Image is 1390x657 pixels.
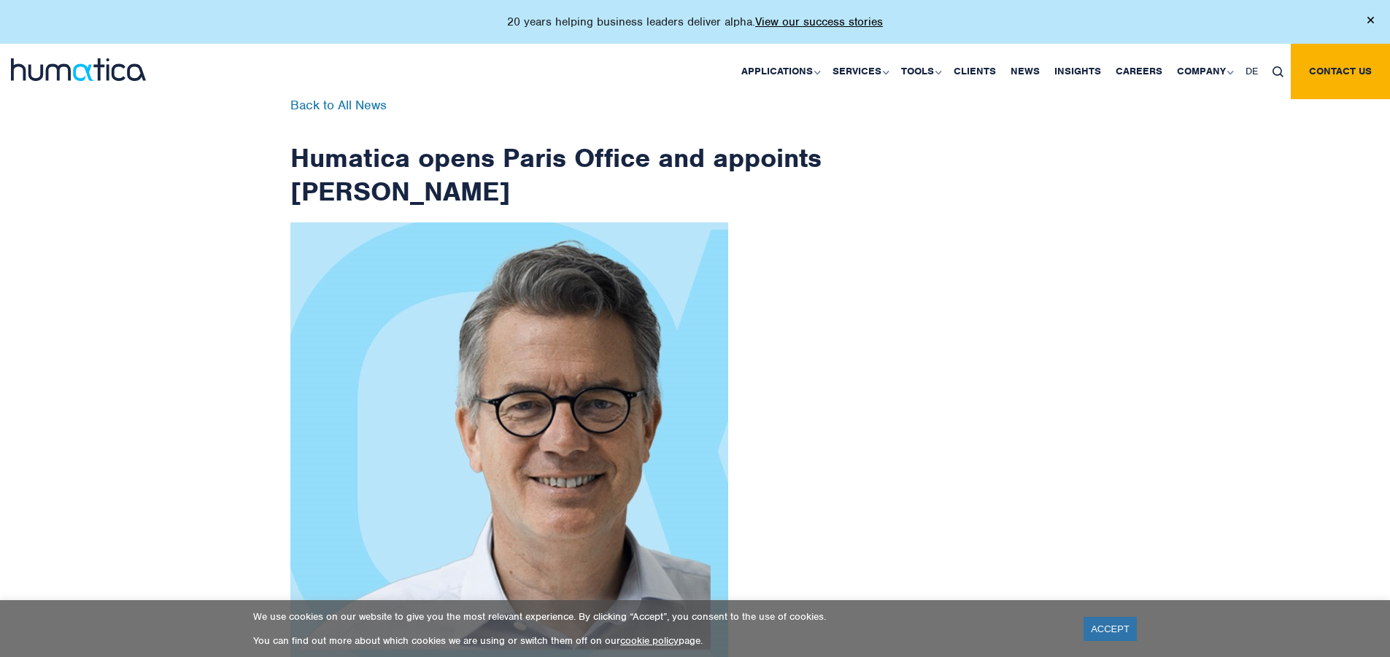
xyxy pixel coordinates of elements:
p: You can find out more about which cookies we are using or switch them off on our page. [253,634,1065,647]
a: Company [1170,44,1238,99]
a: Insights [1047,44,1108,99]
p: 20 years helping business leaders deliver alpha. [507,15,883,29]
a: Contact us [1291,44,1390,99]
a: cookie policy [620,634,679,647]
img: logo [11,58,146,81]
a: News [1003,44,1047,99]
h1: Humatica opens Paris Office and appoints [PERSON_NAME] [290,99,823,208]
a: Clients [946,44,1003,99]
span: DE [1246,65,1258,77]
a: Back to All News [290,97,387,113]
a: DE [1238,44,1265,99]
a: Tools [894,44,946,99]
a: Applications [734,44,825,99]
a: Careers [1108,44,1170,99]
img: search_icon [1273,66,1283,77]
a: ACCEPT [1084,617,1137,641]
a: View our success stories [755,15,883,29]
p: We use cookies on our website to give you the most relevant experience. By clicking “Accept”, you... [253,610,1065,623]
a: Services [825,44,894,99]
